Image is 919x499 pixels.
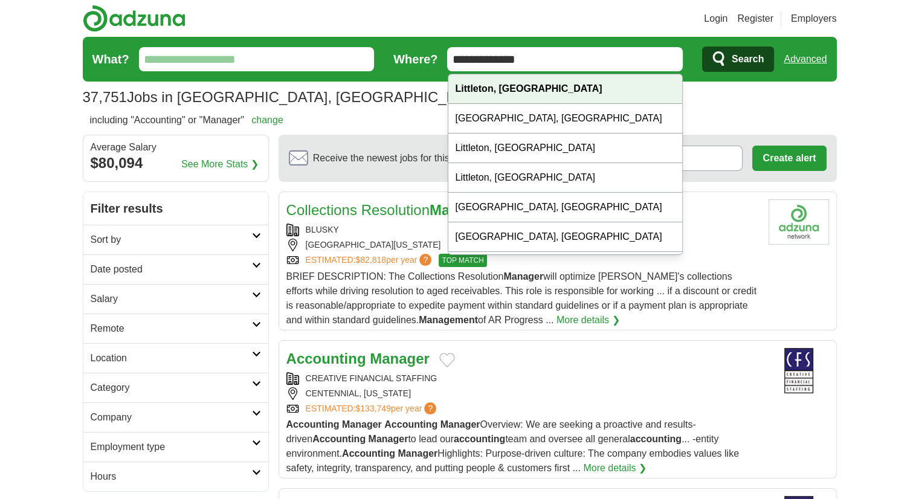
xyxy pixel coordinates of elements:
a: Category [83,373,268,402]
a: change [251,115,283,125]
div: Littleton, [GEOGRAPHIC_DATA] [448,163,683,193]
h2: Company [91,410,252,425]
span: $133,749 [355,404,390,413]
strong: Manager [398,448,437,459]
h2: Filter results [83,192,268,225]
a: Date posted [83,254,268,284]
h2: including "Accounting" or "Manager" [90,113,283,127]
span: ? [419,254,431,266]
a: Employment type [83,432,268,462]
h2: Category [91,381,252,395]
a: Remote [83,314,268,343]
label: Where? [393,50,437,68]
a: Advanced [784,47,827,71]
strong: accounting [454,434,505,444]
a: Register [737,11,773,26]
a: Employers [791,11,837,26]
span: Overview: We are seeking a proactive and results-driven to lead our team and oversee all general ... [286,419,739,473]
span: $82,818 [355,255,386,265]
img: Adzuna logo [83,5,185,32]
h2: Employment type [91,440,252,454]
div: [GEOGRAPHIC_DATA], [GEOGRAPHIC_DATA] [448,104,683,134]
div: [GEOGRAPHIC_DATA][US_STATE] [286,239,759,251]
h2: Remote [91,321,252,336]
a: More details ❯ [556,313,620,327]
strong: Manager [503,271,543,282]
a: Location [83,343,268,373]
a: See More Stats ❯ [181,157,259,172]
div: [GEOGRAPHIC_DATA], [GEOGRAPHIC_DATA] [448,193,683,222]
label: What? [92,50,129,68]
a: Sort by [83,225,268,254]
a: Hours [83,462,268,491]
span: Receive the newest jobs for this search : [313,151,520,166]
strong: Manager [440,419,480,430]
button: Search [702,47,774,72]
strong: accounting [630,434,682,444]
strong: Accounting [286,350,366,367]
span: Search [732,47,764,71]
h2: Hours [91,469,252,484]
h2: Date posted [91,262,252,277]
h2: Location [91,351,252,365]
h2: Sort by [91,233,252,247]
strong: Accounting [286,419,340,430]
a: Accounting Manager [286,350,430,367]
strong: Accounting [384,419,437,430]
a: ESTIMATED:$133,749per year? [306,402,439,415]
span: TOP MATCH [439,254,486,267]
a: More details ❯ [583,461,647,475]
a: Company [83,402,268,432]
div: BLUSKY [286,224,759,236]
h2: Salary [91,292,252,306]
h1: Jobs in [GEOGRAPHIC_DATA], [GEOGRAPHIC_DATA] [83,89,487,105]
strong: Management [419,315,478,325]
div: Littleton, [GEOGRAPHIC_DATA] [448,252,683,282]
a: Collections ResolutionManager [286,202,489,218]
div: Littleton, [GEOGRAPHIC_DATA] [448,134,683,163]
strong: Accounting [312,434,366,444]
div: $80,094 [91,152,261,174]
div: [GEOGRAPHIC_DATA], [GEOGRAPHIC_DATA] [448,222,683,252]
a: CREATIVE FINANCIAL STAFFING [306,373,437,383]
strong: Manager [370,350,430,367]
a: ESTIMATED:$82,818per year? [306,254,434,267]
strong: Manager [342,419,382,430]
strong: Accounting [342,448,395,459]
img: Company logo [769,199,829,245]
div: Average Salary [91,143,261,152]
strong: Manager [430,202,489,218]
span: 37,751 [83,86,127,108]
button: Add to favorite jobs [439,353,455,367]
a: Login [704,11,727,26]
strong: Manager [369,434,408,444]
div: CENTENNIAL, [US_STATE] [286,387,759,400]
strong: Littleton, [GEOGRAPHIC_DATA] [456,83,602,94]
a: Salary [83,284,268,314]
span: ? [424,402,436,414]
span: BRIEF DESCRIPTION: The Collections Resolution will optimize [PERSON_NAME]'s collections efforts w... [286,271,756,325]
img: Creative Financial Staffing logo [769,348,829,393]
button: Create alert [752,146,826,171]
